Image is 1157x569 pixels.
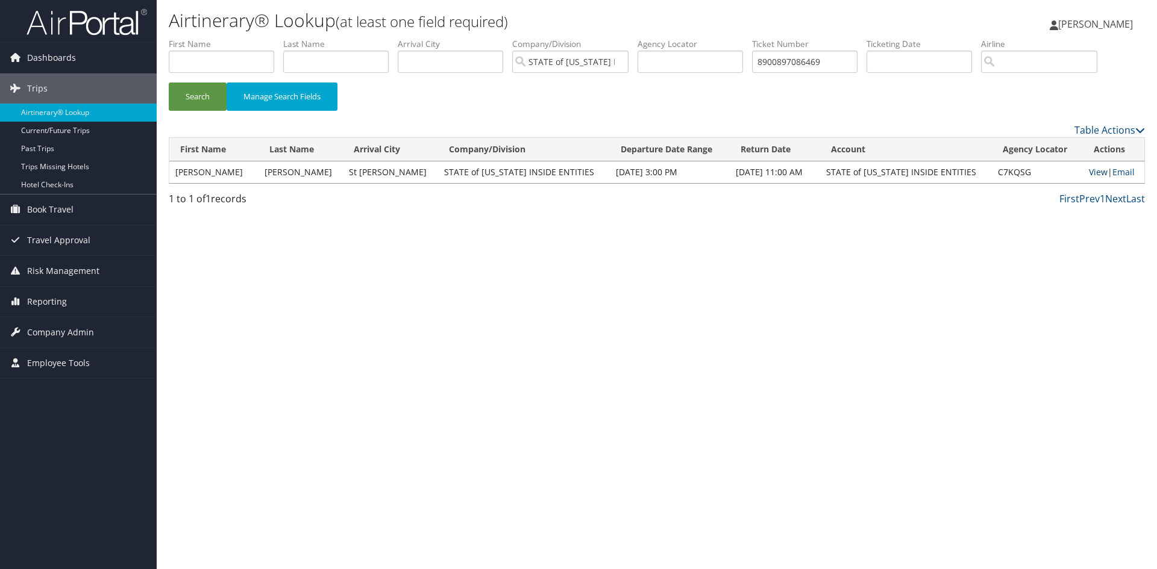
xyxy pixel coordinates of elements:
td: [DATE] 11:00 AM [730,161,820,183]
td: C7KQSG [992,161,1083,183]
span: Risk Management [27,256,99,286]
label: First Name [169,38,283,50]
a: Table Actions [1074,123,1145,137]
a: Email [1112,166,1135,178]
th: Account: activate to sort column ascending [820,138,992,161]
td: [PERSON_NAME] [169,161,259,183]
span: 1 [205,192,211,205]
small: (at least one field required) [336,11,508,31]
a: Next [1105,192,1126,205]
span: Company Admin [27,317,94,347]
span: Trips [27,73,48,104]
a: Last [1126,192,1145,205]
label: Agency Locator [638,38,752,50]
th: Arrival City: activate to sort column ascending [343,138,438,161]
th: Agency Locator: activate to sort column ascending [992,138,1083,161]
a: Prev [1079,192,1100,205]
label: Company/Division [512,38,638,50]
a: View [1089,166,1108,178]
td: St [PERSON_NAME] [343,161,438,183]
span: Reporting [27,287,67,317]
td: STATE of [US_STATE] INSIDE ENTITIES [820,161,992,183]
button: Manage Search Fields [227,82,337,111]
img: airportal-logo.png [27,8,147,36]
span: [PERSON_NAME] [1058,17,1133,31]
th: Departure Date Range: activate to sort column ascending [610,138,730,161]
label: Ticket Number [752,38,867,50]
th: Actions [1083,138,1144,161]
th: Last Name: activate to sort column ascending [259,138,343,161]
div: 1 to 1 of records [169,191,400,212]
h1: Airtinerary® Lookup [169,8,820,33]
th: Company/Division [438,138,610,161]
th: First Name: activate to sort column ascending [169,138,259,161]
span: Book Travel [27,194,74,225]
span: Employee Tools [27,348,90,378]
label: Ticketing Date [867,38,981,50]
a: [PERSON_NAME] [1050,6,1145,42]
td: [DATE] 3:00 PM [610,161,730,183]
label: Airline [981,38,1106,50]
label: Arrival City [398,38,512,50]
td: | [1083,161,1144,183]
td: [PERSON_NAME] [259,161,343,183]
label: Last Name [283,38,398,50]
span: Travel Approval [27,225,90,255]
th: Return Date: activate to sort column ascending [730,138,820,161]
span: Dashboards [27,43,76,73]
td: STATE of [US_STATE] INSIDE ENTITIES [438,161,610,183]
a: First [1059,192,1079,205]
a: 1 [1100,192,1105,205]
button: Search [169,82,227,111]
